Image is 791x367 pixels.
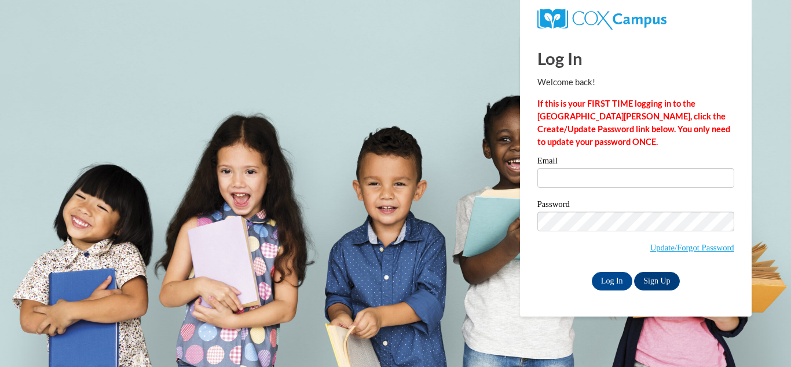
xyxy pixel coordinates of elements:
[537,76,734,89] p: Welcome back!
[592,272,632,290] input: Log In
[537,46,734,70] h1: Log In
[537,99,730,147] strong: If this is your FIRST TIME logging in to the [GEOGRAPHIC_DATA][PERSON_NAME], click the Create/Upd...
[537,13,667,23] a: COX Campus
[650,243,734,252] a: Update/Forgot Password
[537,157,734,168] label: Email
[634,272,679,290] a: Sign Up
[537,200,734,212] label: Password
[537,9,667,30] img: COX Campus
